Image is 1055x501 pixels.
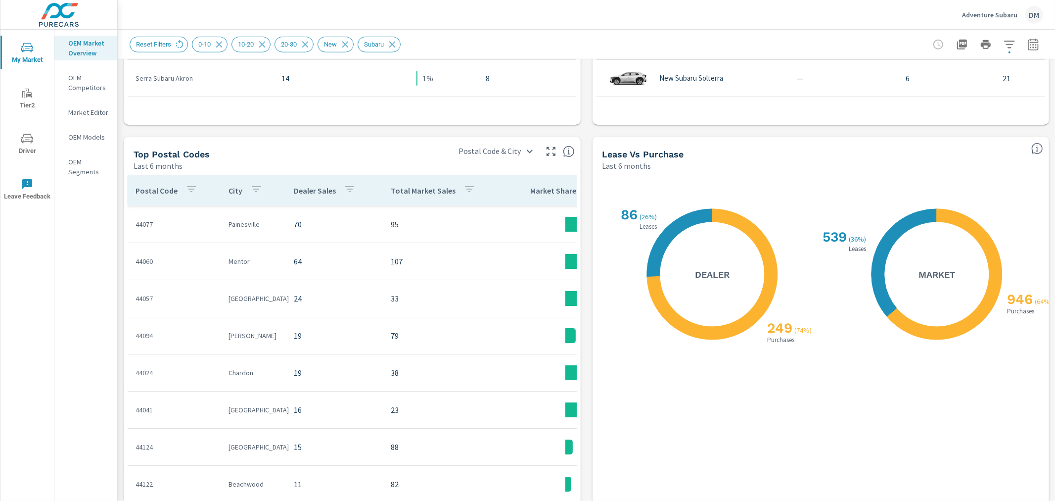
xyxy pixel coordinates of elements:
[136,256,213,266] p: 44060
[531,186,577,196] p: Market Share
[1023,35,1043,54] button: Select Date Range
[136,405,213,415] p: 44041
[3,178,51,202] span: Leave Feedback
[391,478,496,490] p: 82
[54,130,117,145] div: OEM Models
[229,405,278,415] p: [GEOGRAPHIC_DATA]
[68,107,109,117] p: Market Editor
[294,186,336,196] p: Dealer Sales
[1005,291,1033,307] h2: 946
[192,41,217,48] span: 0-10
[422,72,433,84] p: 1%
[453,143,539,160] div: Postal Code & City
[54,70,117,95] div: OEM Competitors
[3,87,51,111] span: Tier2
[136,73,266,83] p: Serra Subaru Akron
[294,293,375,304] p: 24
[563,146,575,157] span: Top Postal Codes shows you how you rank, in terms of sales, to other dealerships in your market. ...
[976,35,996,54] button: Print Report
[130,41,177,48] span: Reset Filters
[391,404,496,416] p: 23
[130,37,188,52] div: Reset Filters
[134,149,210,159] h5: Top Postal Codes
[192,37,228,52] div: 0-10
[602,149,684,159] h5: Lease vs Purchase
[54,36,117,60] div: OEM Market Overview
[136,186,178,196] p: Postal Code
[229,256,278,266] p: Mentor
[318,41,343,48] span: New
[54,154,117,179] div: OEM Segments
[68,73,109,93] p: OEM Competitors
[962,10,1017,19] p: Adventure Subaru
[358,37,401,52] div: Subaru
[229,294,278,303] p: [GEOGRAPHIC_DATA]
[1000,35,1019,54] button: Apply Filters
[294,367,375,379] p: 19
[952,35,972,54] button: "Export Report to PDF"
[54,105,117,120] div: Market Editor
[608,63,648,93] img: glamour
[136,219,213,229] p: 44077
[136,331,213,341] p: 44094
[765,320,792,336] h2: 249
[794,326,814,335] p: ( 74% )
[318,37,354,52] div: New
[640,212,659,221] p: ( 26% )
[229,219,278,229] p: Painesville
[543,144,559,159] button: Make Fullscreen
[797,72,890,84] p: —
[608,100,648,130] img: glamour
[391,255,496,267] p: 107
[638,223,659,230] p: Leases
[231,37,271,52] div: 10-20
[849,235,868,244] p: ( 36% )
[391,330,496,342] p: 79
[3,42,51,66] span: My Market
[68,38,109,58] p: OEM Market Overview
[391,293,496,304] p: 33
[275,41,303,48] span: 20-30
[660,74,724,83] p: New Subaru Solterra
[294,218,375,230] p: 70
[68,157,109,177] p: OEM Segments
[3,133,51,157] span: Driver
[134,160,183,172] p: Last 6 months
[294,255,375,267] p: 64
[294,441,375,453] p: 15
[391,218,496,230] p: 95
[0,30,54,212] div: nav menu
[486,72,568,84] p: 8
[847,246,868,252] p: Leases
[391,186,456,196] p: Total Market Sales
[229,368,278,378] p: Chardon
[136,442,213,452] p: 44124
[294,330,375,342] p: 19
[232,41,260,48] span: 10-20
[602,160,651,172] p: Last 6 months
[619,206,638,223] h2: 86
[391,441,496,453] p: 88
[821,229,847,245] h2: 539
[358,41,390,48] span: Subaru
[1025,6,1043,24] div: DM
[765,337,796,343] p: Purchases
[229,442,278,452] p: [GEOGRAPHIC_DATA]
[1031,143,1043,154] span: Understand how shoppers are deciding to purchase vehicles. Sales data is based off market registr...
[68,132,109,142] p: OEM Models
[136,368,213,378] p: 44024
[1005,308,1036,314] p: Purchases
[136,294,213,303] p: 44057
[229,186,242,196] p: City
[576,478,591,490] p: 13%
[281,72,347,84] p: 14
[918,269,955,280] h5: Market
[229,479,278,489] p: Beachwood
[136,479,213,489] p: 44122
[229,331,278,341] p: [PERSON_NAME]
[906,72,987,84] p: 6
[391,367,496,379] p: 38
[275,37,314,52] div: 20-30
[695,269,730,280] h5: Dealer
[294,478,375,490] p: 11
